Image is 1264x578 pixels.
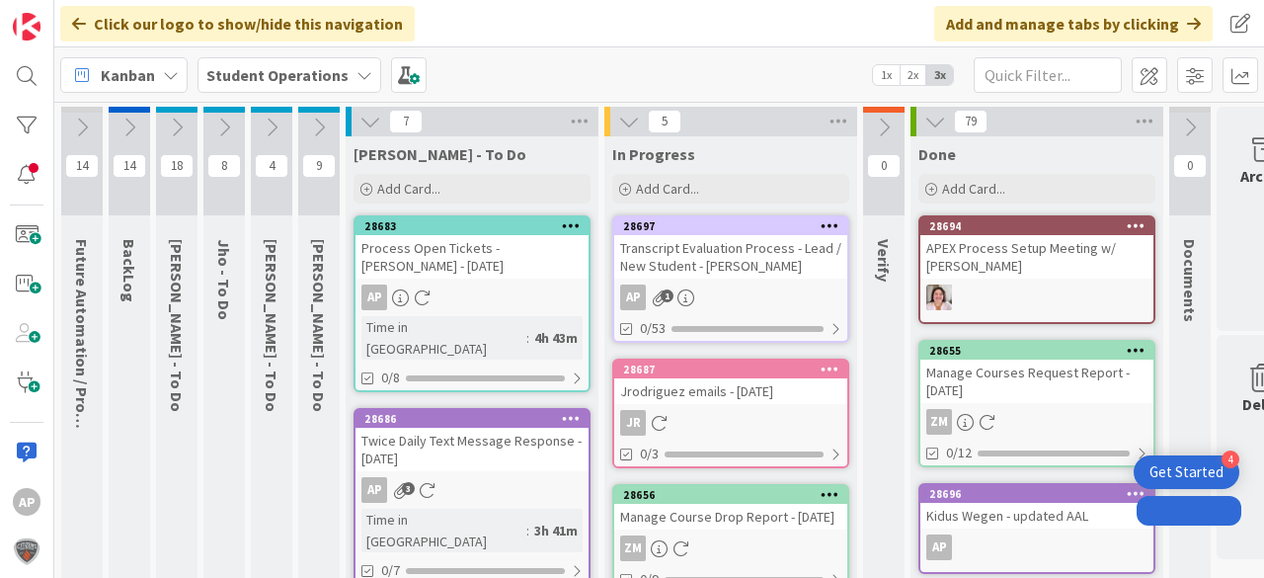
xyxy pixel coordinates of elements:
div: AP [361,477,387,503]
span: BackLog [119,239,139,302]
div: 28694 [929,219,1153,233]
span: Kanban [101,63,155,87]
div: 28696 [920,485,1153,503]
div: Click our logo to show/hide this navigation [60,6,415,41]
div: Jrodriguez emails - [DATE] [614,378,847,404]
div: 28686 [364,412,589,426]
div: 28686Twice Daily Text Message Response - [DATE] [355,410,589,471]
div: Manage Course Drop Report - [DATE] [614,504,847,530]
span: Eric - To Do [309,239,329,412]
span: 4 [255,154,288,178]
span: Add Card... [377,180,440,198]
div: 28683 [355,217,589,235]
div: AP [355,477,589,503]
div: AP [620,285,646,310]
div: 28656 [623,488,847,502]
span: Jho - To Do [214,239,234,320]
span: 14 [113,154,146,178]
span: 8 [207,154,241,178]
div: AP [614,285,847,310]
span: 1 [661,289,673,302]
div: 28655 [929,344,1153,358]
img: avatar [13,537,40,565]
span: 2x [900,65,926,85]
span: : [526,520,529,541]
div: 28655Manage Courses Request Report - [DATE] [920,342,1153,403]
div: Get Started [1149,462,1224,482]
div: Time in [GEOGRAPHIC_DATA] [361,509,526,552]
span: 18 [160,154,194,178]
div: 28696 [929,487,1153,501]
div: 28683 [364,219,589,233]
span: 79 [954,110,987,133]
div: Twice Daily Text Message Response - [DATE] [355,428,589,471]
span: 3 [402,482,415,495]
span: Amanda - To Do [354,144,526,164]
span: 3x [926,65,953,85]
span: 1x [873,65,900,85]
div: ZM [920,409,1153,435]
div: 28655 [920,342,1153,360]
input: Quick Filter... [974,57,1122,93]
div: 28694APEX Process Setup Meeting w/ [PERSON_NAME] [920,217,1153,279]
div: 28687Jrodriguez emails - [DATE] [614,361,847,404]
div: ZM [614,536,847,561]
div: 28697 [614,217,847,235]
div: 28687 [614,361,847,378]
span: 0 [1173,154,1207,178]
div: ZM [620,536,646,561]
a: 28694APEX Process Setup Meeting w/ [PERSON_NAME]EW [918,215,1155,324]
span: Emilie - To Do [167,239,187,412]
span: Verify [874,239,894,282]
a: 28683Process Open Tickets - [PERSON_NAME] - [DATE]APTime in [GEOGRAPHIC_DATA]:4h 43m0/8 [354,215,591,392]
div: Transcript Evaluation Process - Lead / New Student - [PERSON_NAME] [614,235,847,279]
div: Manage Courses Request Report - [DATE] [920,360,1153,403]
span: 7 [389,110,423,133]
div: Open Get Started checklist, remaining modules: 4 [1134,455,1239,489]
span: 5 [648,110,681,133]
div: Add and manage tabs by clicking [934,6,1213,41]
span: In Progress [612,144,695,164]
a: 28696Kidus Wegen - updated AALAP [918,483,1155,574]
div: 28686 [355,410,589,428]
div: Process Open Tickets - [PERSON_NAME] - [DATE] [355,235,589,279]
div: 28687 [623,363,847,376]
div: AP [926,535,952,560]
div: APEX Process Setup Meeting w/ [PERSON_NAME] [920,235,1153,279]
div: 3h 41m [529,520,583,541]
div: 28656 [614,486,847,504]
div: AP [920,535,1153,560]
div: 4 [1222,451,1239,468]
a: 28655Manage Courses Request Report - [DATE]ZM0/12 [918,340,1155,467]
div: JR [614,410,847,436]
div: 28694 [920,217,1153,235]
span: 0/12 [946,443,972,463]
span: 0/3 [640,444,659,464]
span: 0 [867,154,901,178]
div: 4h 43m [529,327,583,349]
img: EW [926,285,952,310]
div: EW [920,285,1153,310]
div: Kidus Wegen - updated AAL [920,503,1153,529]
a: 28687Jrodriguez emails - [DATE]JR0/3 [612,359,849,468]
div: Time in [GEOGRAPHIC_DATA] [361,316,526,360]
span: Add Card... [942,180,1005,198]
img: Visit kanbanzone.com [13,13,40,41]
div: 28683Process Open Tickets - [PERSON_NAME] - [DATE] [355,217,589,279]
span: Documents [1180,239,1200,322]
div: 28697 [623,219,847,233]
a: 28697Transcript Evaluation Process - Lead / New Student - [PERSON_NAME]AP0/53 [612,215,849,343]
span: 0/8 [381,368,400,388]
div: 28696Kidus Wegen - updated AAL [920,485,1153,529]
div: JR [620,410,646,436]
span: Done [918,144,956,164]
span: 0/53 [640,318,666,339]
div: AP [361,285,387,310]
span: Future Automation / Process Building [72,239,92,508]
div: 28656Manage Course Drop Report - [DATE] [614,486,847,530]
span: : [526,327,529,349]
div: ZM [926,409,952,435]
div: 28697Transcript Evaluation Process - Lead / New Student - [PERSON_NAME] [614,217,847,279]
span: 14 [65,154,99,178]
div: AP [355,285,589,310]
